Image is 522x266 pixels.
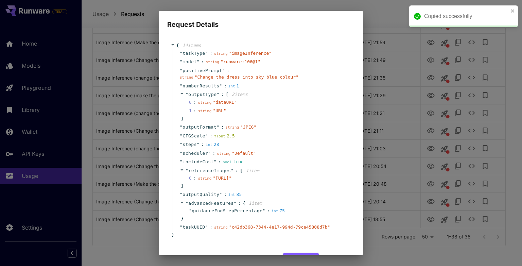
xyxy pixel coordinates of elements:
[195,74,298,80] span: " Change the dress into sky blue colour "
[205,225,208,230] span: "
[171,232,174,238] span: }
[182,159,214,165] span: includeCost
[226,91,228,98] span: [
[182,83,219,89] span: numberResults
[189,208,192,213] span: "
[182,224,205,231] span: taskUUID
[180,159,182,164] span: "
[182,67,222,74] span: positivePrompt
[224,191,227,198] span: :
[510,8,515,14] button: close
[208,151,211,156] span: "
[229,225,330,230] span: " c42db368-7344-4e17-994d-79ce45808d7b "
[180,225,182,230] span: "
[192,207,262,214] span: guidanceEndStepPercentage
[221,59,260,64] span: " runware:106@1 "
[159,11,363,30] h2: Request Details
[210,50,212,57] span: :
[180,151,182,156] span: "
[246,168,259,173] span: 1 item
[214,225,228,230] span: string
[223,160,232,164] span: bool
[205,133,208,138] span: "
[198,100,212,105] span: string
[197,59,199,64] span: "
[240,167,243,174] span: [
[225,125,239,130] span: string
[182,124,216,131] span: outputFormat
[240,124,256,130] span: " JPEG "
[206,141,219,148] div: 28
[236,167,238,174] span: :
[206,60,219,64] span: string
[232,151,256,156] span: " Default "
[205,51,208,56] span: "
[220,83,222,88] span: "
[193,107,196,114] div: :
[216,124,219,130] span: "
[220,192,222,197] span: "
[180,115,184,122] span: ]
[201,141,204,148] span: :
[189,107,198,114] span: 1
[180,183,184,189] span: ]
[249,201,262,206] span: 1 item
[228,83,239,89] div: 1
[182,50,205,57] span: taskType
[218,159,221,165] span: :
[180,75,193,80] span: string
[198,109,212,113] span: string
[180,215,184,222] span: }
[210,224,212,231] span: :
[180,83,182,88] span: "
[180,124,182,130] span: "
[186,201,188,206] span: "
[234,201,237,206] span: "
[214,133,235,139] div: 2.5
[180,192,182,197] span: "
[227,67,229,74] span: :
[228,84,235,88] span: int
[272,207,285,214] div: 75
[182,59,197,65] span: model
[223,159,244,165] div: true
[180,59,182,64] span: "
[214,51,228,56] span: string
[188,92,216,97] span: outputType
[182,191,219,198] span: outputQuality
[243,200,245,207] span: {
[217,151,230,156] span: string
[176,42,179,49] span: {
[201,59,204,65] span: :
[232,92,248,97] span: 2 item s
[213,176,231,181] span: " [URL] "
[231,168,233,173] span: "
[213,150,215,157] span: :
[180,133,182,138] span: "
[197,142,199,147] span: "
[272,209,278,213] span: int
[217,92,220,97] span: "
[180,68,182,73] span: "
[186,168,188,173] span: "
[206,143,212,147] span: int
[180,142,182,147] span: "
[189,99,198,106] span: 0
[213,100,237,105] span: " dataURI "
[424,12,508,20] div: Copied successfully
[229,51,272,56] span: " imageInference "
[238,200,241,207] span: :
[189,175,198,182] span: 0
[263,208,265,213] span: "
[210,133,212,139] span: :
[186,92,188,97] span: "
[182,150,208,157] span: scheduler
[182,43,201,48] span: 14 item s
[188,168,231,173] span: referenceImages
[213,108,226,113] span: " URL "
[267,207,270,214] span: :
[188,201,233,206] span: advancedFeatures
[221,124,224,131] span: :
[221,91,224,98] span: :
[214,134,225,138] span: float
